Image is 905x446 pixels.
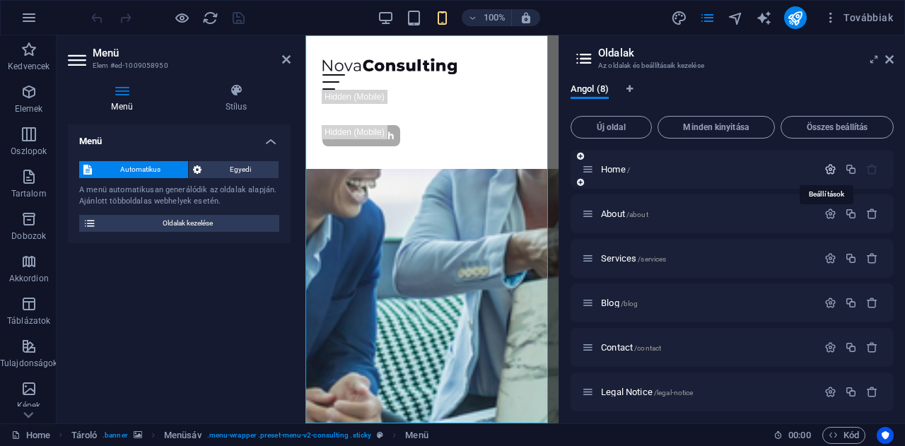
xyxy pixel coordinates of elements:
[787,123,887,131] span: Összes beállítás
[638,255,666,263] span: /services
[654,389,694,397] span: /legal-notice
[824,386,836,398] div: Beállítások
[462,9,512,26] button: 100%
[11,188,47,199] p: Tartalom
[601,342,661,353] span: Kattintson az oldal megnyitásához
[597,387,817,397] div: Legal Notice/legal-notice
[781,116,894,139] button: Összes beállítás
[824,252,836,264] div: Beállítások
[699,10,716,26] i: Oldalak (Ctrl+Alt+S)
[824,297,836,309] div: Beállítások
[756,9,773,26] button: text_generator
[597,209,817,218] div: About/about
[134,431,142,439] i: Ez az elem hátteret tartalmaz
[11,427,50,444] a: Kattintson a kijelölés megszüntetéséhez. Dupla kattintás az oldalak megnyitásához
[601,209,648,219] span: Kattintson az oldal megnyitásához
[597,343,817,352] div: Contact/contact
[11,146,47,157] p: Oszlopok
[79,184,279,208] div: A menü automatikusan generálódik az oldalak alapján. Ajánlott többoldalas webhelyek esetén.
[571,83,894,110] div: Nyelv fülek
[483,9,506,26] h6: 100%
[822,427,865,444] button: Kód
[79,161,188,178] button: Automatikus
[824,341,836,353] div: Beállítások
[520,11,532,24] i: Átméretezés esetén automatikusan beállítja a nagyítási szintet a választott eszköznek megfelelően.
[824,208,836,220] div: Beállítások
[845,252,857,264] div: Megkettőzés
[7,315,50,327] p: Táblázatok
[866,163,878,175] div: A kezdőoldalt nem lehet törölni
[597,165,817,174] div: Home/
[798,430,800,440] span: :
[845,341,857,353] div: Megkettőzés
[866,341,878,353] div: Eltávolítás
[173,9,190,26] button: Kattintson ide az előnézeti módból való kilépéshez és a szerkesztés folytatásához
[866,252,878,264] div: Eltávolítás
[164,427,202,444] span: Kattintson a kijelöléshez. Dupla kattintás az szerkesztéshez
[100,215,275,232] span: Oldalak kezelése
[597,298,817,307] div: Blog/blog
[597,254,817,263] div: Services/services
[71,427,428,444] nav: breadcrumb
[571,81,609,100] span: Angol (8)
[866,386,878,398] div: Eltávolítás
[845,208,857,220] div: Megkettőzés
[845,386,857,398] div: Megkettőzés
[866,297,878,309] div: Eltávolítás
[621,300,638,307] span: /blog
[202,10,218,26] i: Weboldal újratöltése
[8,61,49,72] p: Kedvencek
[598,59,865,72] h3: Az oldalak és beállításaik kezelése
[728,9,745,26] button: navigator
[93,59,262,72] h3: Elem #ed-1009058950
[79,215,279,232] button: Oldalak kezelése
[207,427,371,444] span: . menu-wrapper .preset-menu-v2-consulting .sticky
[11,230,46,242] p: Dobozok
[601,387,693,397] span: Kattintson az oldal megnyitásához
[788,427,810,444] span: 00 00
[96,161,184,178] span: Automatikus
[68,124,291,150] h4: Menü
[103,427,128,444] span: . banner
[728,10,744,26] i: Navigátor
[664,123,769,131] span: Minden kinyitása
[206,161,274,178] span: Egyedi
[571,116,652,139] button: Új oldal
[601,253,666,264] span: Kattintson az oldal megnyitásához
[658,116,775,139] button: Minden kinyitása
[598,47,894,59] h2: Oldalak
[773,427,811,444] h6: Munkamenet idő
[601,298,638,308] span: Kattintson az oldal megnyitásához
[405,427,428,444] span: Kattintson a kijelöléshez. Dupla kattintás az szerkesztéshez
[756,10,772,26] i: AI Writer
[634,344,661,352] span: /contact
[577,123,646,131] span: Új oldal
[866,208,878,220] div: Eltávolítás
[182,83,291,113] h4: Stílus
[189,161,279,178] button: Egyedi
[17,400,41,411] p: Képek
[824,11,893,25] span: Továbbiak
[877,427,894,444] button: Usercentrics
[9,273,49,284] p: Akkordion
[68,83,182,113] h4: Menü
[818,6,899,29] button: Továbbiak
[671,10,687,26] i: Tervezés (Ctrl+Alt+Y)
[202,9,218,26] button: reload
[699,9,716,26] button: pages
[845,163,857,175] div: Megkettőzés
[829,427,859,444] span: Kód
[377,431,383,439] i: Ez az elem egy testreszabható előre beállítás
[71,427,98,444] span: Kattintson a kijelöléshez. Dupla kattintás az szerkesztéshez
[15,103,43,115] p: Elemek
[845,297,857,309] div: Megkettőzés
[787,10,803,26] i: Közzététel
[93,47,291,59] h2: Menü
[601,164,630,175] span: Kattintson az oldal megnyitásához
[626,211,648,218] span: /about
[627,166,630,174] span: /
[671,9,688,26] button: design
[784,6,807,29] button: publish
